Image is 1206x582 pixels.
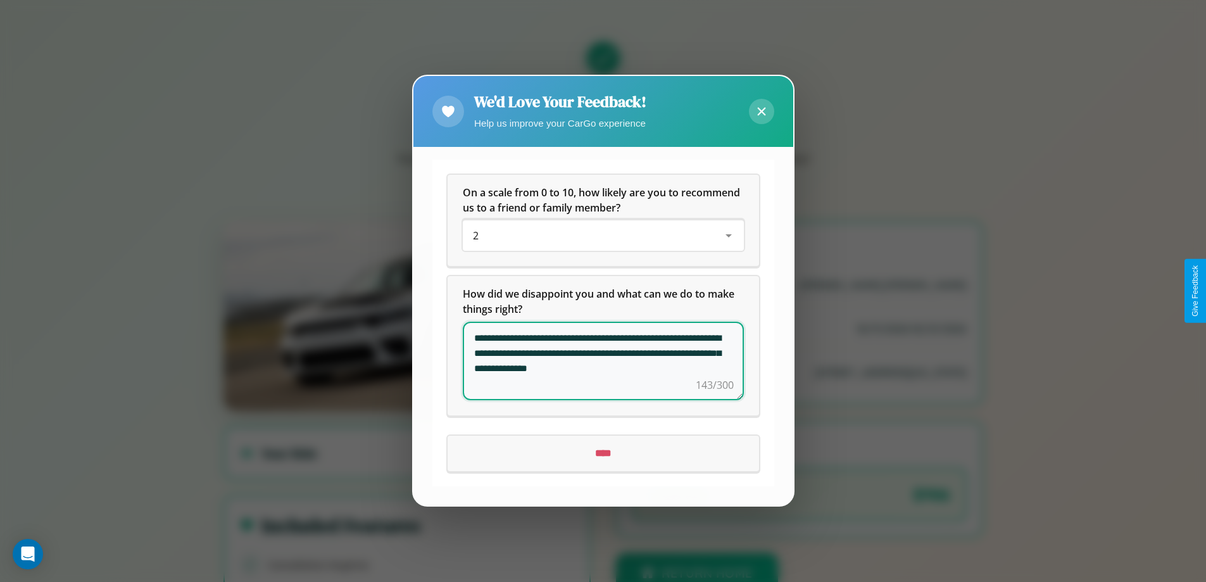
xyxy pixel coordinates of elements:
div: Give Feedback [1191,265,1200,317]
h2: We'd Love Your Feedback! [474,91,646,112]
div: 143/300 [696,378,734,393]
p: Help us improve your CarGo experience [474,115,646,132]
div: Open Intercom Messenger [13,539,43,569]
h5: On a scale from 0 to 10, how likely are you to recommend us to a friend or family member? [463,186,744,216]
span: How did we disappoint you and what can we do to make things right? [463,288,737,317]
div: On a scale from 0 to 10, how likely are you to recommend us to a friend or family member? [448,175,759,267]
span: On a scale from 0 to 10, how likely are you to recommend us to a friend or family member? [463,186,743,215]
span: 2 [473,229,479,243]
div: On a scale from 0 to 10, how likely are you to recommend us to a friend or family member? [463,221,744,251]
